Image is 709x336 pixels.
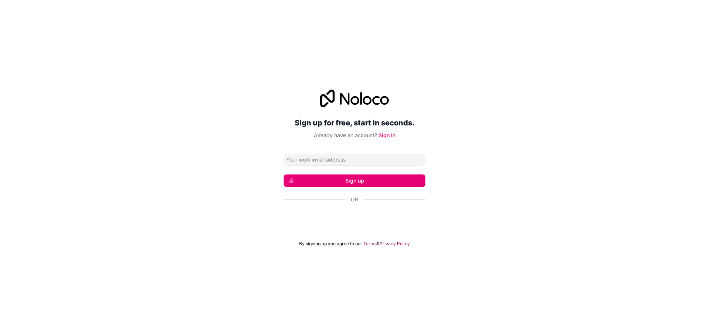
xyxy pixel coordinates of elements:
[299,241,362,247] span: By signing up you agree to our
[377,241,380,247] span: &
[284,116,425,129] h2: Sign up for free, start in seconds.
[351,196,358,203] span: Or
[284,154,425,166] input: Email address
[314,132,377,138] span: Already have an account?
[284,174,425,187] button: Sign up
[363,241,377,247] a: Terms
[379,132,395,138] a: Sign in
[380,241,410,247] a: Privacy Policy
